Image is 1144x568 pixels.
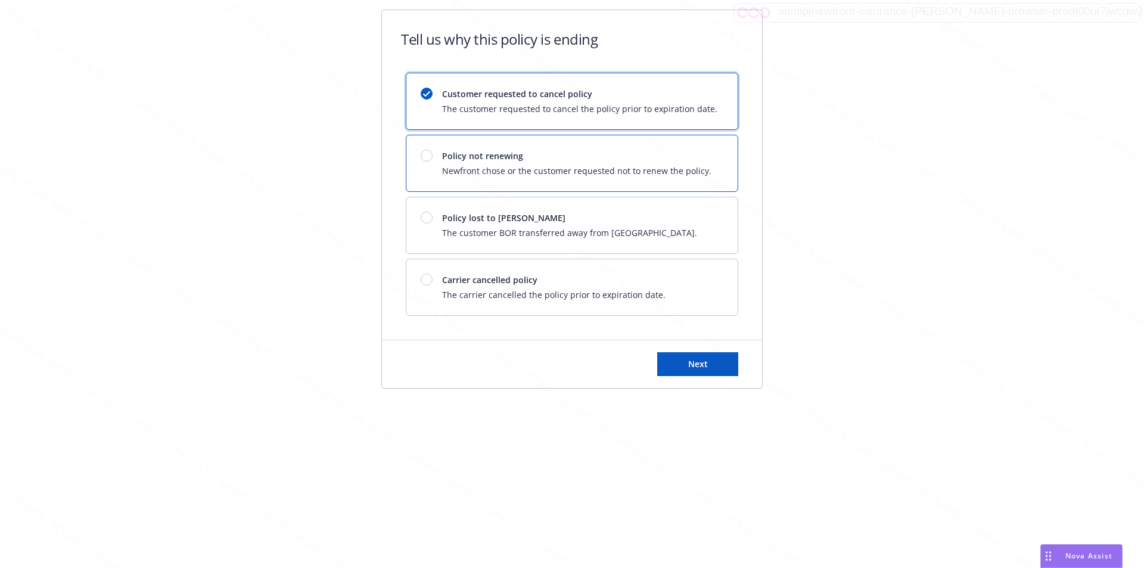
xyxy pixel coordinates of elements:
[657,352,738,376] button: Next
[442,150,711,162] span: Policy not renewing
[1040,544,1123,568] button: Nova Assist
[442,274,666,286] span: Carrier cancelled policy
[442,212,697,224] span: Policy lost to [PERSON_NAME]
[442,164,711,177] span: Newfront chose or the customer requested not to renew the policy.
[1041,545,1056,567] div: Drag to move
[442,88,717,100] span: Customer requested to cancel policy
[442,226,697,239] span: The customer BOR transferred away from [GEOGRAPHIC_DATA].
[688,358,708,370] span: Next
[442,103,717,115] span: The customer requested to cancel the policy prior to expiration date.
[442,288,666,301] span: The carrier cancelled the policy prior to expiration date.
[1065,551,1112,561] span: Nova Assist
[401,29,598,49] h1: Tell us why this policy is ending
